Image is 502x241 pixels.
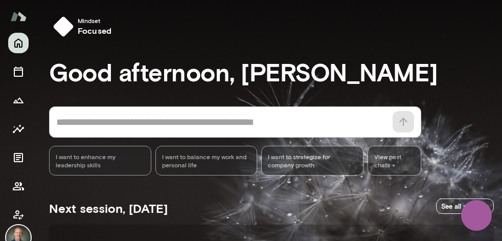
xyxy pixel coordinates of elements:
button: Client app [8,205,29,225]
button: Home [8,33,29,53]
button: Insights [8,119,29,139]
button: Mindsetfocused [49,12,120,41]
h5: Next session, [DATE] [49,200,168,216]
span: I want to balance my work and personal life [162,152,251,169]
span: Mindset [78,16,111,25]
h6: focused [78,25,111,37]
button: Sessions [8,61,29,82]
div: I want to balance my work and personal life [155,146,258,176]
button: Members [8,176,29,196]
a: See all sessions [436,199,494,214]
div: I want to enhance my leadership skills [49,146,151,176]
img: mindset [53,16,74,37]
img: Mento [10,7,27,26]
button: Documents [8,147,29,168]
span: I want to strategize for company growth [268,152,357,169]
h3: Good afternoon, [PERSON_NAME] [49,57,494,86]
button: Growth Plan [8,90,29,111]
span: I want to enhance my leadership skills [56,152,145,169]
div: I want to strategize for company growth [261,146,363,176]
span: View past chats -> [368,146,421,176]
